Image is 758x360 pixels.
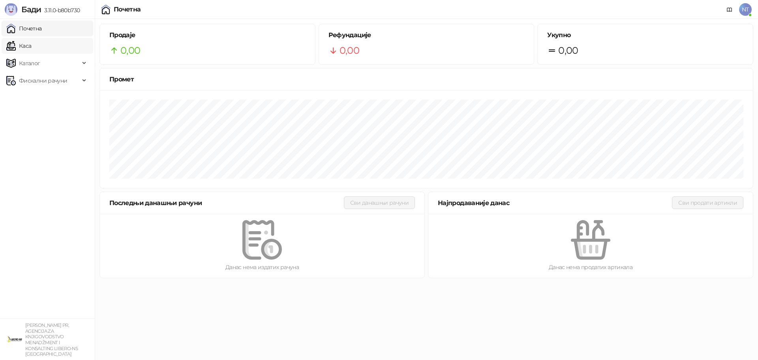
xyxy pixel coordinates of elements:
h5: Рефундације [328,30,525,40]
span: NT [739,3,752,16]
div: Почетна [114,6,141,13]
h5: Продаје [109,30,306,40]
a: Почетна [6,21,42,36]
img: 64x64-companyLogo-b7a0b5eb-3ea1-48bd-8144-480fefb1e482.png [6,332,22,347]
a: Каса [6,38,31,54]
div: Последњи данашњи рачуни [109,198,344,208]
span: Бади [21,5,41,14]
div: Промет [109,74,743,84]
div: Најпродаваније данас [438,198,672,208]
small: [PERSON_NAME] PR, AGENCIJA ZA KNJIGOVODSTVO MENADŽMENT I KONSALTING LIBERO-NS [GEOGRAPHIC_DATA] [25,322,78,357]
span: Фискални рачуни [19,73,67,89]
span: Каталог [19,55,40,71]
button: Сви продати артикли [672,196,743,209]
button: Сви данашњи рачуни [344,196,415,209]
h5: Укупно [547,30,743,40]
span: 0,00 [558,43,578,58]
span: 0,00 [340,43,359,58]
span: 3.11.0-b80b730 [41,7,80,14]
img: Logo [5,3,17,16]
div: Данас нема продатих артикала [441,263,740,271]
a: Документација [723,3,736,16]
div: Данас нема издатих рачуна [113,263,412,271]
span: 0,00 [120,43,140,58]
